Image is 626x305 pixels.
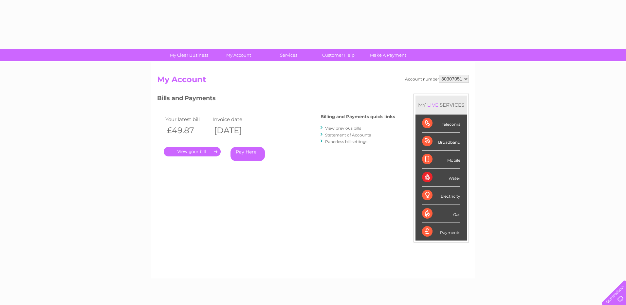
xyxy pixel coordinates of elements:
[361,49,415,61] a: Make A Payment
[164,124,211,137] th: £49.87
[262,49,316,61] a: Services
[211,124,258,137] th: [DATE]
[422,115,460,133] div: Telecoms
[422,133,460,151] div: Broadband
[230,147,265,161] a: Pay Here
[211,115,258,124] td: Invoice date
[325,126,361,131] a: View previous bills
[164,115,211,124] td: Your latest bill
[422,169,460,187] div: Water
[164,147,221,156] a: .
[325,133,371,137] a: Statement of Accounts
[321,114,395,119] h4: Billing and Payments quick links
[422,151,460,169] div: Mobile
[405,75,469,83] div: Account number
[325,139,367,144] a: Paperless bill settings
[157,94,395,105] h3: Bills and Payments
[415,96,467,114] div: MY SERVICES
[426,102,440,108] div: LIVE
[212,49,266,61] a: My Account
[311,49,365,61] a: Customer Help
[422,187,460,205] div: Electricity
[422,205,460,223] div: Gas
[162,49,216,61] a: My Clear Business
[422,223,460,241] div: Payments
[157,75,469,87] h2: My Account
